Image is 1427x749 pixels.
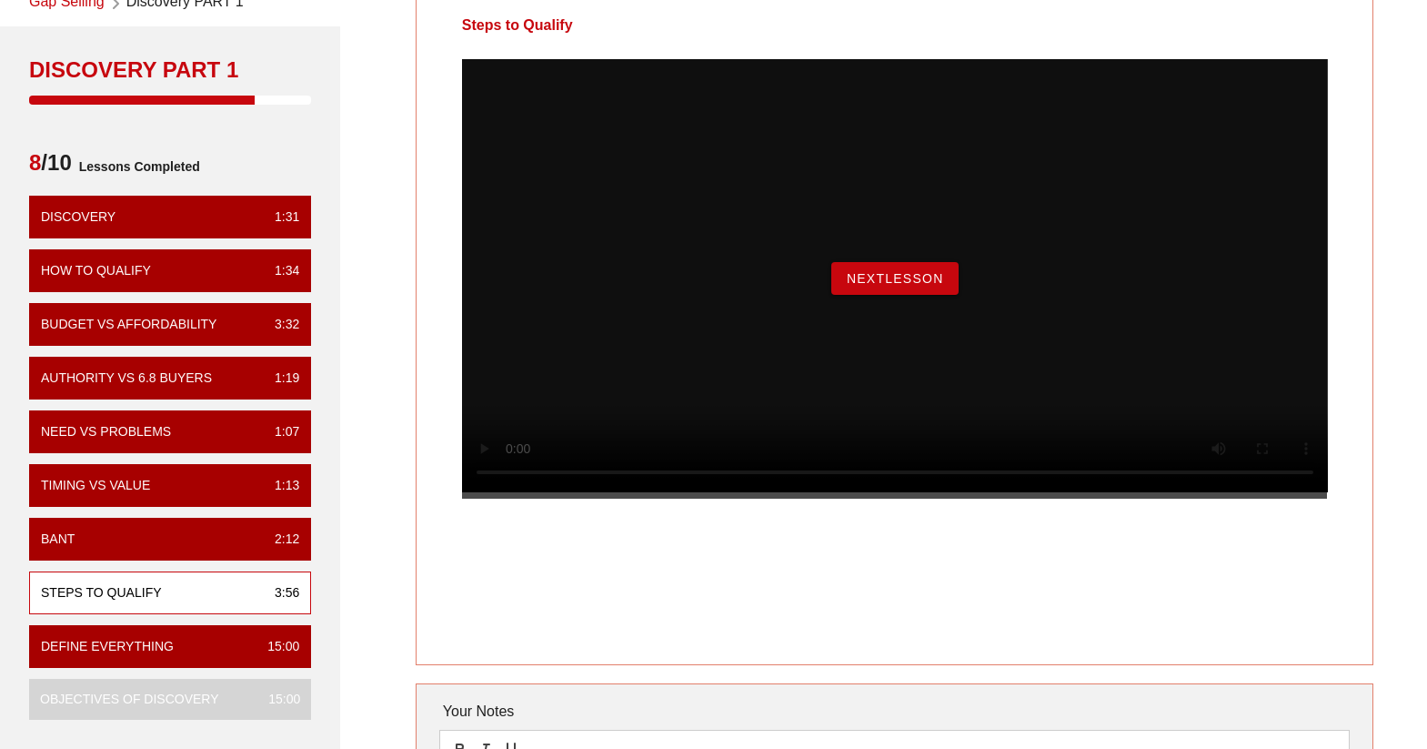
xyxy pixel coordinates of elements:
div: Discovery [41,207,116,227]
div: Define Everything [41,637,174,656]
div: 1:34 [260,261,299,280]
div: Need vs Problems [41,422,171,441]
div: Steps to Qualify [41,583,162,602]
div: BANT [41,530,75,549]
div: Timing vs Value [41,476,150,495]
div: Budget vs Affordability [41,315,216,334]
div: Objectives of Discovery [40,690,219,709]
div: How To Qualify [41,261,151,280]
div: Discovery PART 1 [29,56,311,85]
span: Lessons Completed [72,148,200,185]
div: Your Notes [439,693,1351,730]
div: 1:19 [260,369,299,388]
div: Authority vs 6.8 Buyers [41,369,212,388]
div: 1:07 [260,422,299,441]
div: 15:00 [254,690,300,709]
span: /10 [29,148,72,185]
div: 2:12 [260,530,299,549]
span: NextLesson [846,271,944,286]
div: 1:13 [260,476,299,495]
div: 15:00 [253,637,299,656]
div: 3:56 [260,583,299,602]
div: 3:32 [260,315,299,334]
div: 1:31 [260,207,299,227]
span: 8 [29,150,41,175]
button: NextLesson [831,262,959,295]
